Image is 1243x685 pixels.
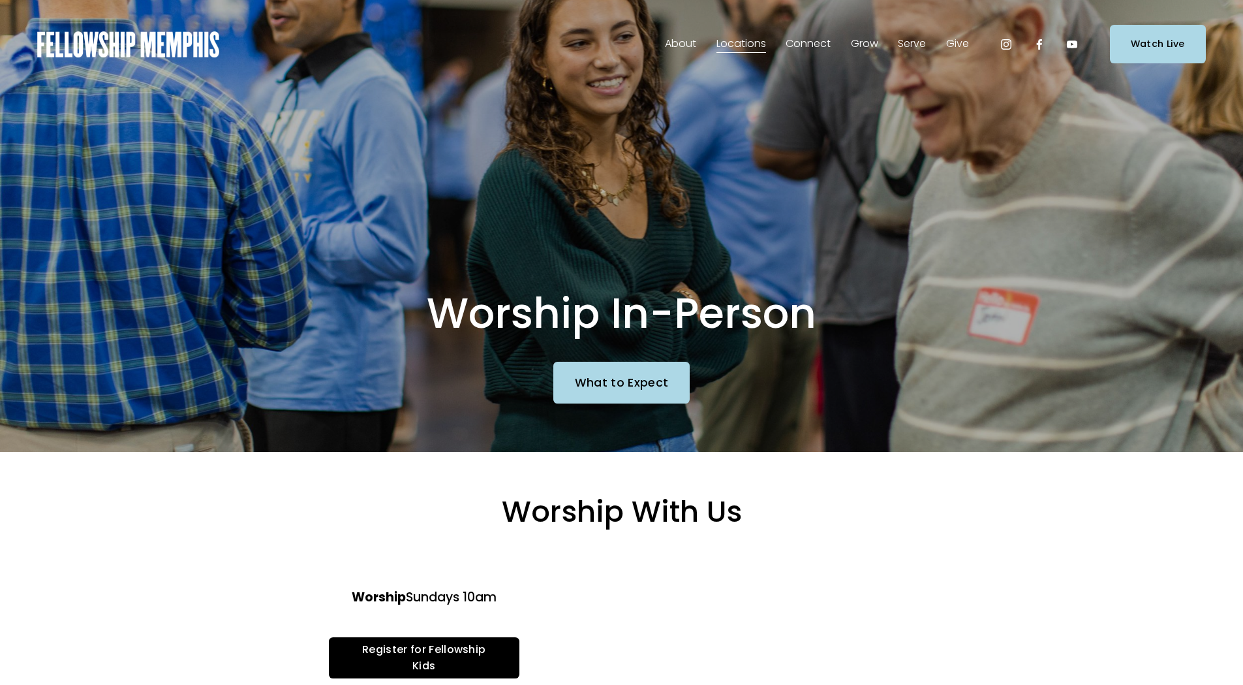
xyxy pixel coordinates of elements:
[898,34,926,55] a: folder dropdown
[230,493,1013,531] h2: Worship With Us
[946,35,969,54] span: Give
[665,34,696,55] a: folder dropdown
[665,35,696,54] span: About
[352,588,406,606] strong: Worship
[263,589,585,607] h4: Sundays 10am
[716,35,766,54] span: Locations
[1110,25,1206,63] a: Watch Live
[1000,38,1013,51] a: Instagram
[716,34,766,55] a: folder dropdown
[786,34,831,55] a: folder dropdown
[786,35,831,54] span: Connect
[1033,38,1046,51] a: Facebook
[1066,38,1079,51] a: YouTube
[851,34,878,55] a: folder dropdown
[553,362,689,404] a: What to Expect
[329,637,519,678] a: Register for Fellowship Kids
[328,288,915,340] h1: Worship In-Person
[898,35,926,54] span: Serve
[851,35,878,54] span: Grow
[946,34,969,55] a: folder dropdown
[37,31,219,57] img: Fellowship Memphis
